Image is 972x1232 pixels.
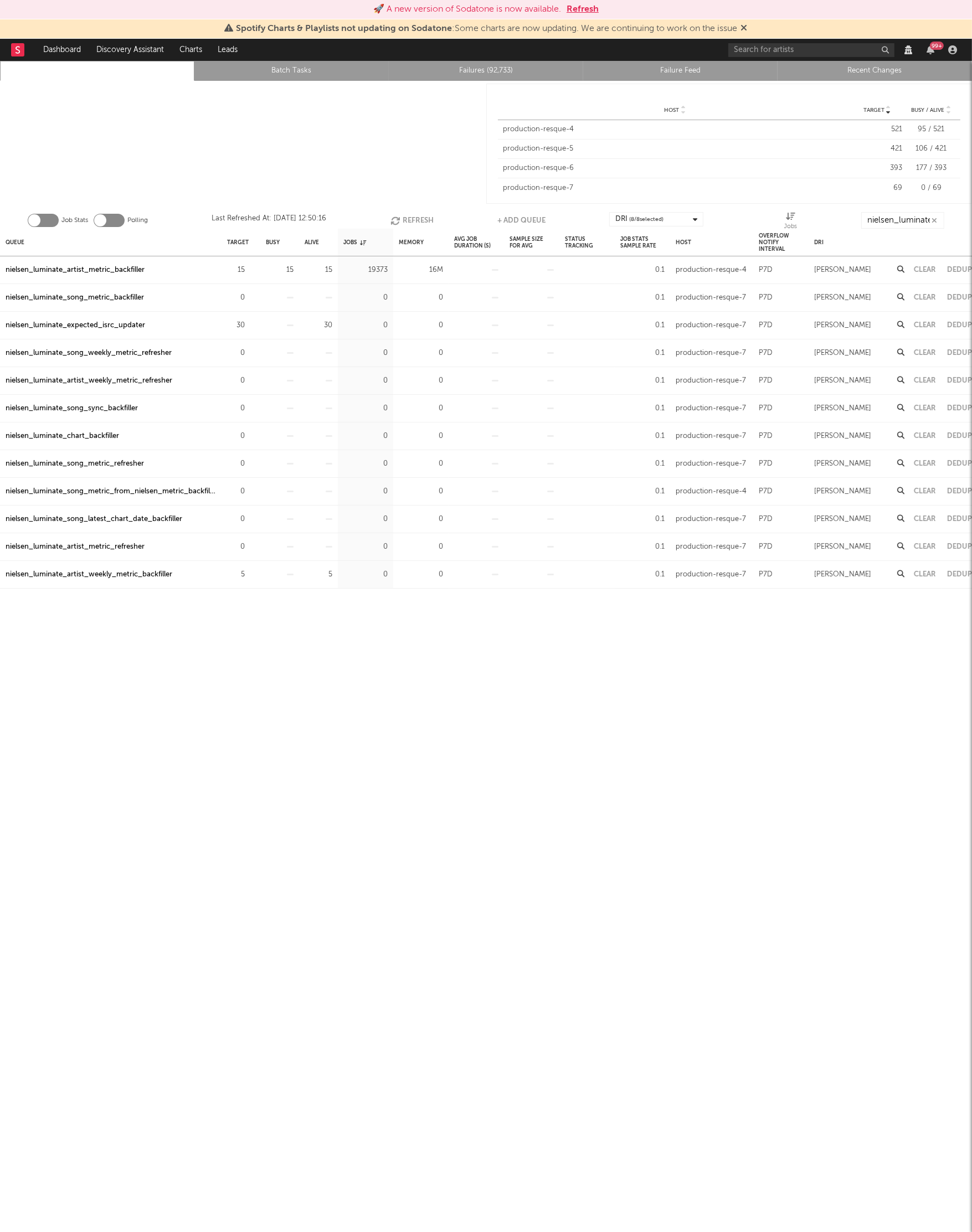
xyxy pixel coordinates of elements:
div: [PERSON_NAME] [814,540,871,554]
button: Clear [914,405,936,412]
a: nielsen_luminate_song_metric_refresher [6,457,144,471]
div: [PERSON_NAME] [814,374,871,388]
div: Target [227,230,249,254]
div: production-resque-7 [676,430,746,443]
div: 0 [227,430,245,443]
div: 0 [343,374,388,388]
div: 30 [305,319,332,332]
a: Dashboard [35,39,89,61]
div: 15 [305,264,332,277]
a: nielsen_luminate_artist_weekly_metric_backfiller [6,568,172,581]
div: P7D [759,374,773,388]
div: Overflow Notify Interval [759,230,803,254]
div: 5 [305,568,332,581]
div: 95 / 521 [908,124,955,135]
div: Jobs [784,212,798,233]
div: production-resque-7 [676,347,746,360]
span: Target [863,107,884,114]
div: 0 [227,457,245,471]
div: P7D [759,513,773,526]
button: 99+ [927,45,934,54]
a: Leads [210,39,245,61]
button: Clear [914,432,936,440]
div: P7D [759,540,773,554]
div: DRI [615,213,664,226]
div: 15 [266,264,294,277]
a: Failures (92,733) [395,64,577,78]
div: production-resque-6 [503,163,847,174]
span: Dismiss [741,24,748,33]
div: production-resque-4 [676,264,747,277]
div: 15 [227,264,245,277]
div: 0 [343,568,388,581]
div: 0.1 [620,319,665,332]
a: Discovery Assistant [89,39,172,61]
div: 0 [343,402,388,415]
div: 0.1 [620,402,665,415]
div: nielsen_luminate_song_latest_chart_date_backfiller [6,513,182,526]
div: P7D [759,291,773,305]
div: 0 [227,402,245,415]
a: Queue Stats [6,64,188,78]
div: production-resque-7 [503,183,847,194]
div: 16M [399,264,443,277]
div: Host [676,230,691,254]
a: nielsen_luminate_expected_isrc_updater [6,319,145,332]
div: 0 [343,513,388,526]
div: P7D [759,485,773,498]
div: 177 / 393 [908,163,955,174]
div: P7D [759,568,773,581]
span: Spotify Charts & Playlists not updating on Sodatone [236,24,452,33]
div: 0 [227,513,245,526]
div: 0 [399,485,443,498]
div: Job Stats Sample Rate [620,230,665,254]
div: 0 [399,568,443,581]
div: nielsen_luminate_song_weekly_metric_refresher [6,347,172,360]
button: Clear [914,294,936,301]
button: Clear [914,377,936,384]
div: P7D [759,319,773,332]
div: 5 [227,568,245,581]
button: Clear [914,349,936,357]
div: 0 [343,319,388,332]
button: Refresh [390,212,434,229]
a: Failure Feed [589,64,772,78]
div: 69 [852,183,902,194]
div: 0 [399,374,443,388]
div: nielsen_luminate_song_metric_backfiller [6,291,144,305]
div: 0.1 [620,485,665,498]
a: nielsen_luminate_artist_metric_backfiller [6,264,145,277]
div: 0 [227,485,245,498]
div: Avg Job Duration (s) [454,230,498,254]
div: 0 [343,485,388,498]
div: 0.1 [620,264,665,277]
button: Clear [914,460,936,467]
div: 0 [399,457,443,471]
div: 🚀 A new version of Sodatone is now available. [373,3,561,16]
div: 0 [343,540,388,554]
div: 30 [227,319,245,332]
div: 0.1 [620,291,665,305]
div: 0.1 [620,568,665,581]
div: [PERSON_NAME] [814,485,871,498]
div: 0 / 69 [908,183,955,194]
div: 19373 [343,264,388,277]
button: + Add Queue [497,212,546,229]
div: Memory [399,230,424,254]
div: 0 [227,374,245,388]
div: 521 [852,124,902,135]
div: nielsen_luminate_song_metric_from_nielsen_metric_backfiller [6,485,216,498]
div: production-resque-7 [676,457,746,471]
button: Clear [914,322,936,329]
a: nielsen_luminate_artist_metric_refresher [6,540,145,554]
div: Jobs [784,220,798,234]
div: [PERSON_NAME] [814,568,871,581]
div: 0 [399,402,443,415]
div: Busy [266,230,280,254]
div: DRI [814,230,824,254]
span: ( 8 / 8 selected) [629,213,664,226]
